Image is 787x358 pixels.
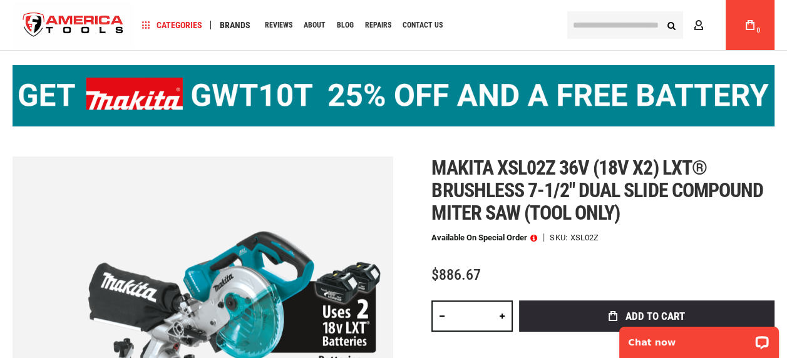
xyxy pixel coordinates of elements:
span: $886.67 [431,266,481,284]
img: BOGO: Buy the Makita® XGT IMpact Wrench (GWT10T), get the BL4040 4ah Battery FREE! [13,65,774,126]
a: store logo [13,2,134,49]
a: Contact Us [397,17,448,34]
p: Available on Special Order [431,233,537,242]
a: About [298,17,331,34]
span: Categories [142,21,202,29]
a: Repairs [359,17,397,34]
span: Contact Us [403,21,443,29]
span: 0 [756,27,760,34]
a: Reviews [259,17,298,34]
button: Add to Cart [519,300,774,332]
span: Blog [337,21,354,29]
a: Blog [331,17,359,34]
span: Makita xsl02z 36v (18v x2) lxt® brushless 7-1/2" dual slide compound miter saw (tool only) [431,156,763,225]
div: XSL02Z [570,233,598,242]
span: About [304,21,326,29]
strong: SKU [550,233,570,242]
span: Brands [220,21,250,29]
iframe: LiveChat chat widget [611,319,787,358]
img: America Tools [13,2,134,49]
a: Categories [136,17,208,34]
button: Search [659,13,683,37]
a: Brands [214,17,256,34]
span: Add to Cart [625,311,685,322]
span: Reviews [265,21,292,29]
span: Repairs [365,21,391,29]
